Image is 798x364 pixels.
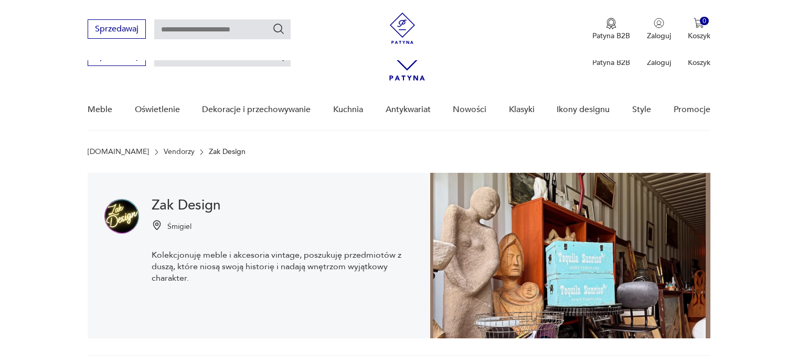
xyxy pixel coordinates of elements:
img: Patyna - sklep z meblami i dekoracjami vintage [387,13,418,44]
p: Patyna B2B [592,31,630,41]
a: Promocje [674,90,710,130]
a: Meble [88,90,112,130]
div: 0 [700,17,709,26]
h1: Zak Design [152,199,413,212]
a: Style [632,90,651,130]
a: Kuchnia [333,90,363,130]
a: [DOMAIN_NAME] [88,148,149,156]
a: Ikona medaluPatyna B2B [592,18,630,41]
img: Zak Design [104,199,139,234]
button: Szukaj [272,23,285,35]
button: 0Koszyk [688,18,710,41]
p: Kolekcjonuję meble i akcesoria vintage, poszukuję przedmiotów z duszą, które niosą swoją historię... [152,249,413,284]
a: Antykwariat [386,90,431,130]
button: Sprzedawaj [88,19,146,39]
p: Zak Design [209,148,246,156]
a: Oświetlenie [135,90,180,130]
a: Klasyki [509,90,535,130]
img: Zak Design [430,173,710,338]
img: Ikonka użytkownika [654,18,664,28]
p: Koszyk [688,31,710,41]
a: Sprzedawaj [88,26,146,34]
p: Koszyk [688,58,710,68]
p: Zaloguj [647,58,671,68]
img: Ikona koszyka [694,18,704,28]
img: Ikonka pinezki mapy [152,220,162,230]
a: Ikony designu [557,90,610,130]
img: Ikona medalu [606,18,616,29]
p: Patyna B2B [592,58,630,68]
a: Nowości [453,90,486,130]
button: Zaloguj [647,18,671,41]
a: Dekoracje i przechowywanie [202,90,311,130]
p: Zaloguj [647,31,671,41]
a: Sprzedawaj [88,53,146,61]
button: Patyna B2B [592,18,630,41]
a: Vendorzy [164,148,195,156]
p: Śmigiel [167,222,191,231]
